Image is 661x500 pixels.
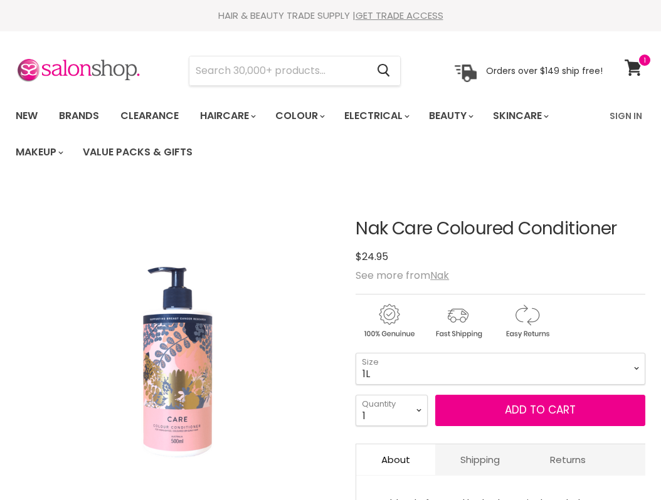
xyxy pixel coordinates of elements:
span: $24.95 [356,249,388,264]
a: Shipping [435,444,525,475]
form: Product [189,56,401,86]
button: Search [367,56,400,85]
img: shipping.gif [425,302,491,340]
a: New [6,103,47,129]
a: Beauty [420,103,481,129]
span: Add to cart [505,402,576,417]
span: See more from [356,268,449,283]
a: Electrical [335,103,417,129]
p: Orders over $149 ship free! [486,65,603,76]
a: Brands [50,103,108,129]
a: GET TRADE ACCESS [356,9,443,22]
img: returns.gif [494,302,560,340]
a: About [356,444,435,475]
a: Haircare [191,103,263,129]
img: genuine.gif [356,302,422,340]
a: Makeup [6,139,71,165]
iframe: Gorgias live chat messenger [598,441,648,487]
a: Nak [430,268,449,283]
a: Clearance [111,103,188,129]
ul: Main menu [6,98,602,170]
button: Add to cart [435,395,645,426]
a: Returns [525,444,611,475]
a: Value Packs & Gifts [73,139,202,165]
input: Search [189,56,367,85]
a: Skincare [484,103,556,129]
a: Colour [266,103,332,129]
select: Quantity [356,395,428,426]
h1: Nak Care Coloured Conditioner [356,219,645,239]
a: Sign In [602,103,650,129]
